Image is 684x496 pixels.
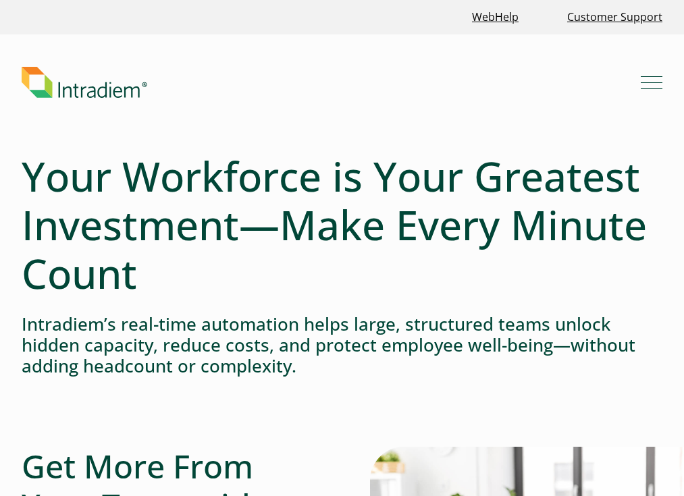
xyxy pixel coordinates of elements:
img: Intradiem [22,67,147,98]
a: Customer Support [562,3,668,32]
h4: Intradiem’s real-time automation helps large, structured teams unlock hidden capacity, reduce cos... [22,314,662,377]
h1: Your Workforce is Your Greatest Investment—Make Every Minute Count [22,152,662,298]
a: Link to homepage of Intradiem [22,67,641,98]
a: Link opens in a new window [467,3,524,32]
button: Mobile Navigation Button [641,72,662,93]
